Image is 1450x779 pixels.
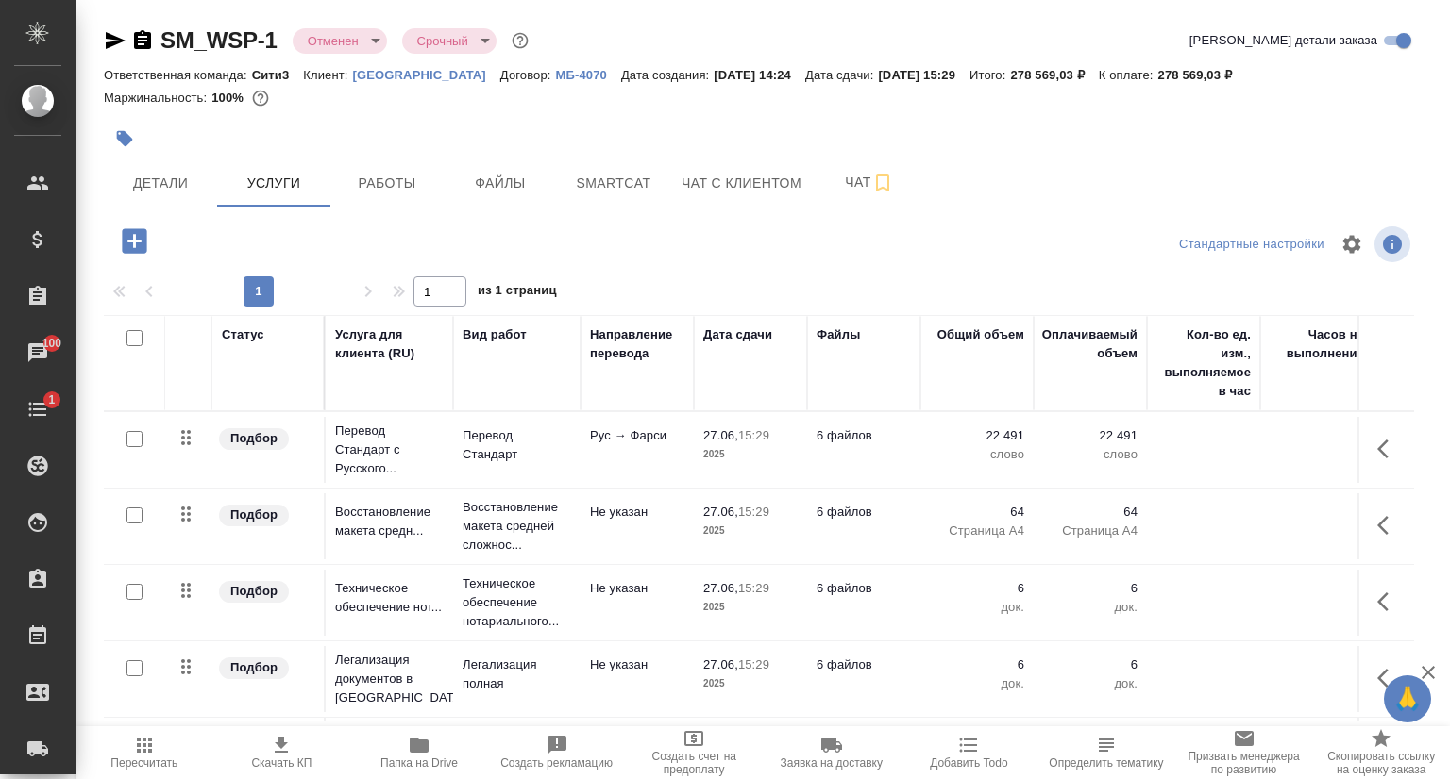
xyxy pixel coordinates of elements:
[1043,503,1138,522] p: 64
[104,91,211,105] p: Маржинальность:
[1189,31,1377,50] span: [PERSON_NAME] детали заказа
[738,657,769,671] p: 15:29
[350,726,488,779] button: Папка на Drive
[342,172,432,195] span: Работы
[104,118,145,159] button: Добавить тэг
[1374,226,1414,262] span: Посмотреть информацию
[335,422,444,478] p: Перевод Стандарт с Русского...
[871,172,894,194] svg: Подписаться
[556,68,621,82] p: МБ-4070
[463,426,571,464] p: Перевод Стандарт
[1158,68,1246,82] p: 278 569,03 ₽
[412,33,474,49] button: Срочный
[738,428,769,442] p: 15:29
[500,68,556,82] p: Договор:
[230,429,278,448] p: Подбор
[228,172,319,195] span: Услуги
[1366,503,1411,548] button: Показать кнопки
[703,522,798,540] p: 2025
[568,172,659,195] span: Smartcat
[703,325,772,344] div: Дата сдачи
[463,325,527,344] div: Вид работ
[252,68,304,82] p: Сити3
[463,655,571,693] p: Легализация полная
[1260,493,1374,559] td: 0
[590,579,684,598] p: Не указан
[500,756,613,770] span: Создать рекламацию
[1043,598,1138,617] p: док.
[302,33,364,49] button: Отменен
[1174,230,1329,259] div: split button
[901,726,1038,779] button: Добавить Todo
[930,522,1024,540] p: Страница А4
[213,726,351,779] button: Скачать КП
[937,325,1024,344] div: Общий объем
[1260,417,1374,483] td: 0
[817,426,911,445] p: 6 файлов
[1037,726,1175,779] button: Определить тематику
[1270,325,1364,363] div: Часов на выполнение
[37,390,66,409] span: 1
[1043,674,1138,693] p: док.
[1366,579,1411,624] button: Показать кнопки
[930,674,1024,693] p: док.
[5,329,71,376] a: 100
[1049,756,1163,770] span: Определить тематику
[930,426,1024,445] p: 22 491
[1042,325,1138,363] div: Оплачиваемый объем
[251,756,312,770] span: Скачать КП
[930,579,1024,598] p: 6
[824,171,915,194] span: Чат
[230,582,278,601] p: Подбор
[781,756,883,770] span: Заявка на доставку
[590,426,684,445] p: Рус → Фарси
[682,172,801,195] span: Чат с клиентом
[104,68,252,82] p: Ответственная команда:
[930,756,1007,770] span: Добавить Todo
[211,91,248,105] p: 100%
[1099,68,1158,82] p: К оплате:
[230,658,278,677] p: Подбор
[76,726,213,779] button: Пересчитать
[703,598,798,617] p: 2025
[5,386,71,433] a: 1
[335,651,444,707] p: Легализация документов в [GEOGRAPHIC_DATA]...
[31,334,74,353] span: 100
[353,66,500,82] a: [GEOGRAPHIC_DATA]
[738,505,769,519] p: 15:29
[703,428,738,442] p: 27.06,
[969,68,1010,82] p: Итого:
[930,655,1024,674] p: 6
[590,655,684,674] p: Не указан
[488,726,626,779] button: Создать рекламацию
[878,68,969,82] p: [DATE] 15:29
[131,29,154,52] button: Скопировать ссылку
[1043,579,1138,598] p: 6
[1366,655,1411,701] button: Показать кнопки
[160,27,278,53] a: SM_WSP-1
[463,498,571,555] p: Восстановление макета средней сложнос...
[335,325,444,363] div: Услуга для клиента (RU)
[556,66,621,82] a: МБ-4070
[621,68,714,82] p: Дата создания:
[930,598,1024,617] p: док.
[1384,675,1431,722] button: 🙏
[1043,445,1138,464] p: слово
[703,581,738,595] p: 27.06,
[1324,750,1439,776] span: Скопировать ссылку на оценку заказа
[248,86,273,110] button: 0.00 RUB;
[738,581,769,595] p: 15:29
[763,726,901,779] button: Заявка на доставку
[1260,570,1374,636] td: 0
[1043,522,1138,540] p: Страница А4
[1312,726,1450,779] button: Скопировать ссылку на оценку заказа
[817,503,911,522] p: 6 файлов
[703,674,798,693] p: 2025
[590,503,684,522] p: Не указан
[478,279,557,307] span: из 1 страниц
[335,503,444,540] p: Восстановление макета средн...
[303,68,352,82] p: Клиент:
[293,28,387,54] div: Отменен
[380,756,458,770] span: Папка на Drive
[590,325,684,363] div: Направление перевода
